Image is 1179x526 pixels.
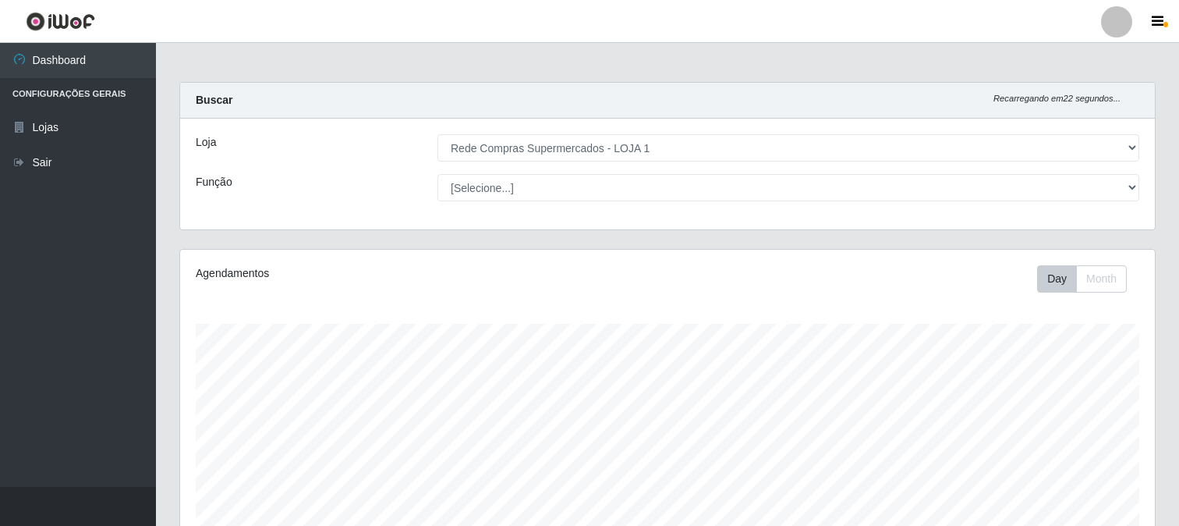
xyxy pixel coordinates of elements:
div: First group [1037,265,1127,293]
label: Loja [196,134,216,151]
i: Recarregando em 22 segundos... [993,94,1121,103]
button: Day [1037,265,1077,293]
label: Função [196,174,232,190]
button: Month [1076,265,1127,293]
strong: Buscar [196,94,232,106]
img: CoreUI Logo [26,12,95,31]
div: Toolbar with button groups [1037,265,1139,293]
div: Agendamentos [196,265,575,282]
